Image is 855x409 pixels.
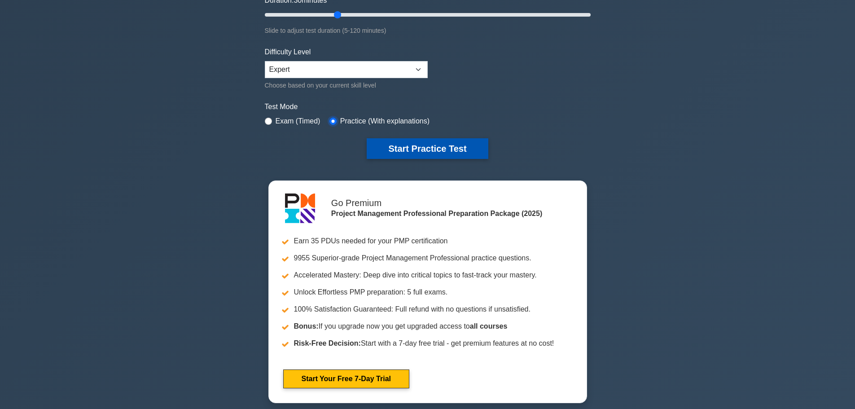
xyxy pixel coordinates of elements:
label: Difficulty Level [265,47,311,57]
div: Slide to adjust test duration (5-120 minutes) [265,25,591,36]
label: Exam (Timed) [276,116,320,127]
div: Choose based on your current skill level [265,80,428,91]
button: Start Practice Test [367,138,488,159]
a: Start Your Free 7-Day Trial [283,369,409,388]
label: Test Mode [265,101,591,112]
label: Practice (With explanations) [340,116,430,127]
